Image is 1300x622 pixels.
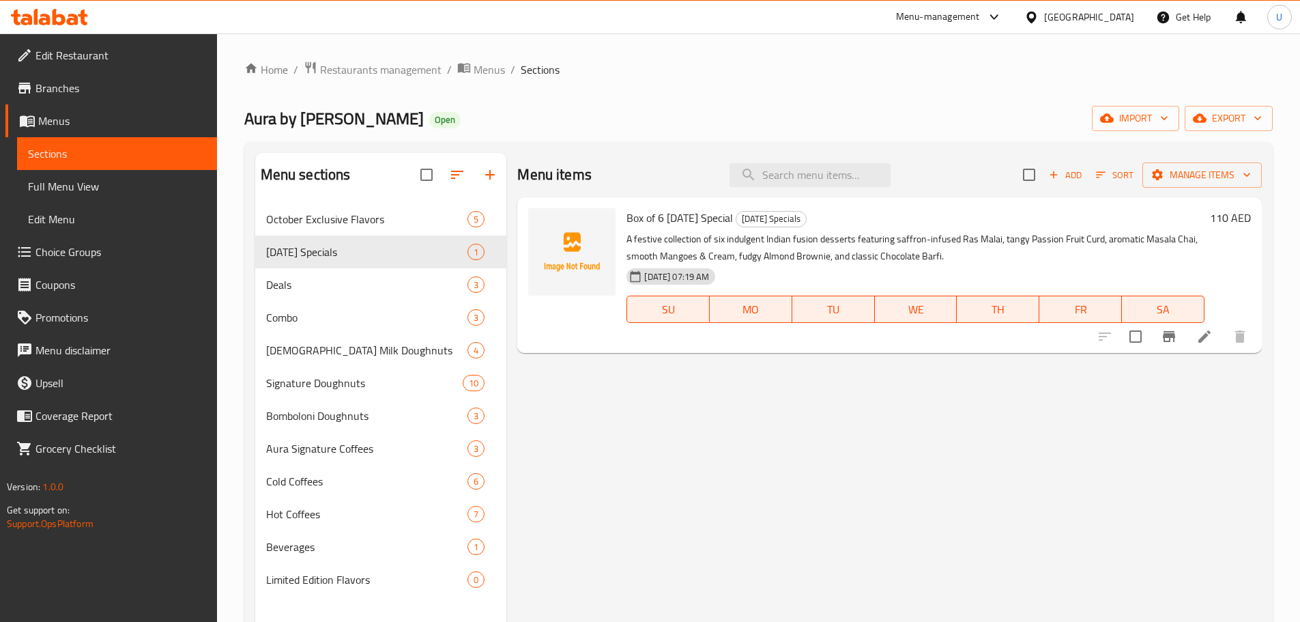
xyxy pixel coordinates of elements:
span: Combo [266,309,468,326]
a: Grocery Checklist [5,432,217,465]
span: [DATE] Specials [266,244,468,260]
span: Full Menu View [28,178,206,195]
span: 7 [468,508,484,521]
a: Sections [17,137,217,170]
span: Promotions [35,309,206,326]
span: Aura by [PERSON_NAME] [244,103,424,134]
div: items [463,375,485,391]
a: Home [244,61,288,78]
span: Sections [521,61,560,78]
span: Select to update [1121,322,1150,351]
span: [DEMOGRAPHIC_DATA] Milk Doughnuts [266,342,468,358]
div: Deals3 [255,268,507,301]
button: TU [792,296,875,323]
div: Cold Coffees6 [255,465,507,498]
span: Open [429,114,461,126]
div: Aura Signature Coffees3 [255,432,507,465]
a: Coupons [5,268,217,301]
span: 1 [468,541,484,554]
img: Box of 6 Diwali Special [528,208,616,296]
button: Branch-specific-item [1153,320,1185,353]
span: Signature Doughnuts [266,375,463,391]
span: Cold Coffees [266,473,468,490]
div: Open [429,112,461,128]
button: export [1185,106,1273,131]
div: Hot Coffees7 [255,498,507,531]
li: / [510,61,515,78]
span: 5 [468,213,484,226]
span: Sections [28,145,206,162]
span: Hot Coffees [266,506,468,522]
div: [DATE] Specials1 [255,236,507,268]
span: Version: [7,478,40,496]
div: Korean Milk Doughnuts [266,342,468,358]
div: Diwali Specials [736,211,807,227]
span: Manage items [1153,167,1251,184]
input: search [730,163,891,187]
span: 3 [468,442,484,455]
div: items [467,342,485,358]
span: Menu disclaimer [35,342,206,358]
button: MO [710,296,792,323]
span: Beverages [266,539,468,555]
button: SU [626,296,710,323]
span: SU [633,300,704,320]
span: Aura Signature Coffees [266,440,468,457]
span: TU [798,300,869,320]
button: delete [1224,320,1256,353]
div: items [467,440,485,457]
span: 6 [468,475,484,488]
a: Menus [457,61,505,79]
span: Select all sections [412,160,441,189]
span: Sort items [1087,165,1142,186]
button: WE [875,296,957,323]
span: Bomboloni Doughnuts [266,408,468,424]
span: Coupons [35,277,206,293]
a: Coverage Report [5,399,217,432]
span: Upsell [35,375,206,391]
h2: Menu sections [261,165,351,185]
div: Deals [266,277,468,293]
span: Coverage Report [35,408,206,424]
div: Signature Doughnuts10 [255,367,507,399]
a: Full Menu View [17,170,217,203]
button: Add section [474,158,506,191]
span: Select section [1015,160,1043,189]
div: items [467,277,485,293]
span: 0 [468,574,484,586]
div: [DEMOGRAPHIC_DATA] Milk Doughnuts4 [255,334,507,367]
span: [DATE] Specials [736,211,806,227]
div: October Exclusive Flavors [266,211,468,227]
span: [DATE] 07:19 AM [639,270,714,283]
span: Branches [35,80,206,96]
a: Upsell [5,367,217,399]
button: Add [1043,165,1087,186]
a: Support.OpsPlatform [7,515,93,533]
span: Edit Restaurant [35,47,206,63]
a: Edit Menu [17,203,217,236]
div: items [467,506,485,522]
li: / [447,61,452,78]
span: Get support on: [7,501,70,519]
span: MO [715,300,787,320]
a: Promotions [5,301,217,334]
span: Add [1047,167,1084,183]
div: Menu-management [896,9,980,25]
button: Sort [1093,165,1137,186]
a: Menus [5,104,217,137]
span: Sort sections [441,158,474,191]
h6: 110 AED [1210,208,1251,227]
p: A festive collection of six indulgent Indian fusion desserts featuring saffron-infused Ras Malai,... [626,231,1204,265]
span: Restaurants management [320,61,442,78]
button: SA [1122,296,1204,323]
span: Limited Edition Flavors [266,571,468,588]
div: items [467,244,485,260]
span: import [1103,110,1168,127]
a: Choice Groups [5,236,217,268]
